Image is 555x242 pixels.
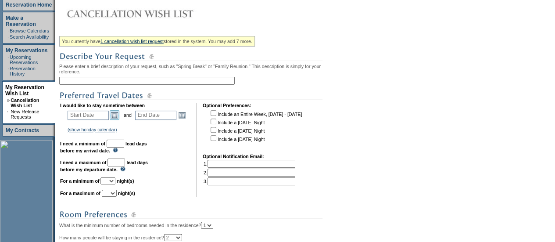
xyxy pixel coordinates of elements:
[10,34,49,40] a: Search Availability
[68,111,109,120] input: Date format: M/D/Y. Shortcut keys: [T] for Today. [UP] or [.] for Next Day. [DOWN] or [,] for Pre...
[7,66,9,76] td: ·
[122,109,133,121] td: and
[60,141,147,153] b: lead days before my arrival date.
[60,103,145,108] b: I would like to stay sometime between
[6,47,47,54] a: My Reservations
[60,160,148,172] b: lead days before my departure date.
[68,127,117,132] a: (show holiday calendar)
[60,141,105,146] b: I need a minimum of
[60,191,100,196] b: For a maximum of
[60,178,99,184] b: For a minimum of
[135,111,176,120] input: Date format: M/D/Y. Shortcut keys: [T] for Today. [UP] or [.] for Next Day. [DOWN] or [,] for Pre...
[118,191,135,196] b: night(s)
[203,154,264,159] b: Optional Notification Email:
[204,160,295,168] td: 1.
[100,39,164,44] a: 1 cancellation wish list request
[11,98,39,108] a: Cancellation Wish List
[10,66,36,76] a: Reservation History
[7,28,9,33] td: ·
[11,109,39,119] a: New Release Requests
[209,109,302,148] td: Include an Entire Week, [DATE] - [DATE] Include a [DATE] Night Include a [DATE] Night Include a [...
[203,103,251,108] b: Optional Preferences:
[7,54,9,65] td: ·
[59,5,235,22] img: Cancellation Wish List
[113,148,118,152] img: questionMark_lightBlue.gif
[204,177,295,185] td: 3.
[204,169,295,177] td: 2.
[60,160,106,165] b: I need a maximum of
[110,110,119,120] a: Open the calendar popup.
[7,109,10,119] td: ·
[7,34,9,40] td: ·
[7,98,10,103] b: »
[117,178,134,184] b: night(s)
[59,209,322,220] img: subTtlRoomPreferences.gif
[59,36,255,47] div: You currently have stored in the system. You may add 7 more.
[10,28,49,33] a: Browse Calendars
[6,127,39,134] a: My Contracts
[177,110,187,120] a: Open the calendar popup.
[5,84,44,97] a: My Reservation Wish List
[120,166,125,171] img: questionMark_lightBlue.gif
[10,54,38,65] a: Upcoming Reservations
[6,2,52,8] a: Reservation Home
[6,15,36,27] a: Make a Reservation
